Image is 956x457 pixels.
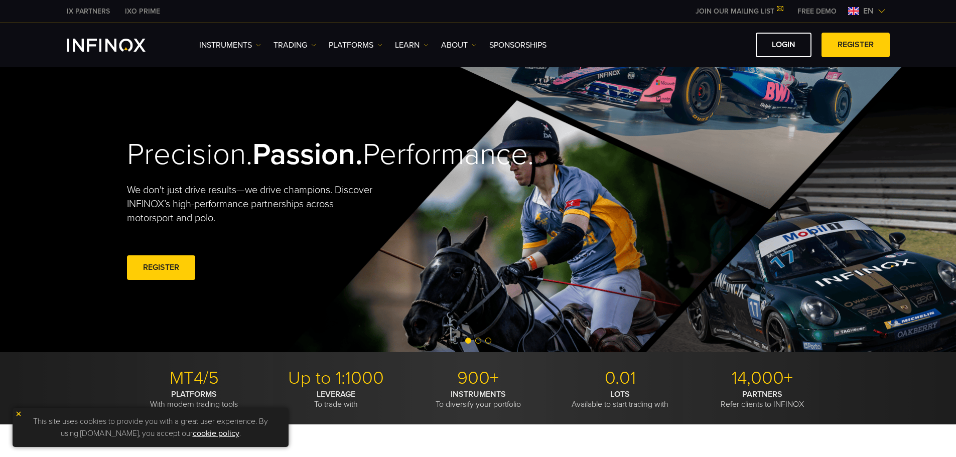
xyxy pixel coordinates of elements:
[695,389,830,409] p: Refer clients to INFINOX
[411,367,545,389] p: 900+
[553,367,688,389] p: 0.01
[610,389,630,399] strong: LOTS
[790,6,844,17] a: INFINOX MENU
[329,39,382,51] a: PLATFORMS
[859,5,878,17] span: en
[317,389,355,399] strong: LEVERAGE
[451,389,506,399] strong: INSTRUMENTS
[67,39,169,52] a: INFINOX Logo
[199,39,261,51] a: Instruments
[171,389,217,399] strong: PLATFORMS
[553,389,688,409] p: Available to start trading with
[742,389,782,399] strong: PARTNERS
[475,338,481,344] span: Go to slide 2
[269,367,403,389] p: Up to 1:1000
[274,39,316,51] a: TRADING
[411,389,545,409] p: To diversify your portfolio
[688,7,790,16] a: JOIN OUR MAILING LIST
[193,428,239,438] a: cookie policy
[127,389,261,409] p: With modern trading tools
[59,6,117,17] a: INFINOX
[15,410,22,417] img: yellow close icon
[695,367,830,389] p: 14,000+
[127,183,380,225] p: We don't just drive results—we drive champions. Discover INFINOX’s high-performance partnerships ...
[18,413,284,442] p: This site uses cookies to provide you with a great user experience. By using [DOMAIN_NAME], you a...
[252,136,363,173] strong: Passion.
[485,338,491,344] span: Go to slide 3
[756,33,811,57] a: LOGIN
[117,6,168,17] a: INFINOX
[127,136,443,173] h2: Precision. Performance.
[822,33,890,57] a: REGISTER
[127,255,195,280] a: REGISTER
[269,389,403,409] p: To trade with
[395,39,429,51] a: Learn
[441,39,477,51] a: ABOUT
[127,367,261,389] p: MT4/5
[465,338,471,344] span: Go to slide 1
[489,39,547,51] a: SPONSORSHIPS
